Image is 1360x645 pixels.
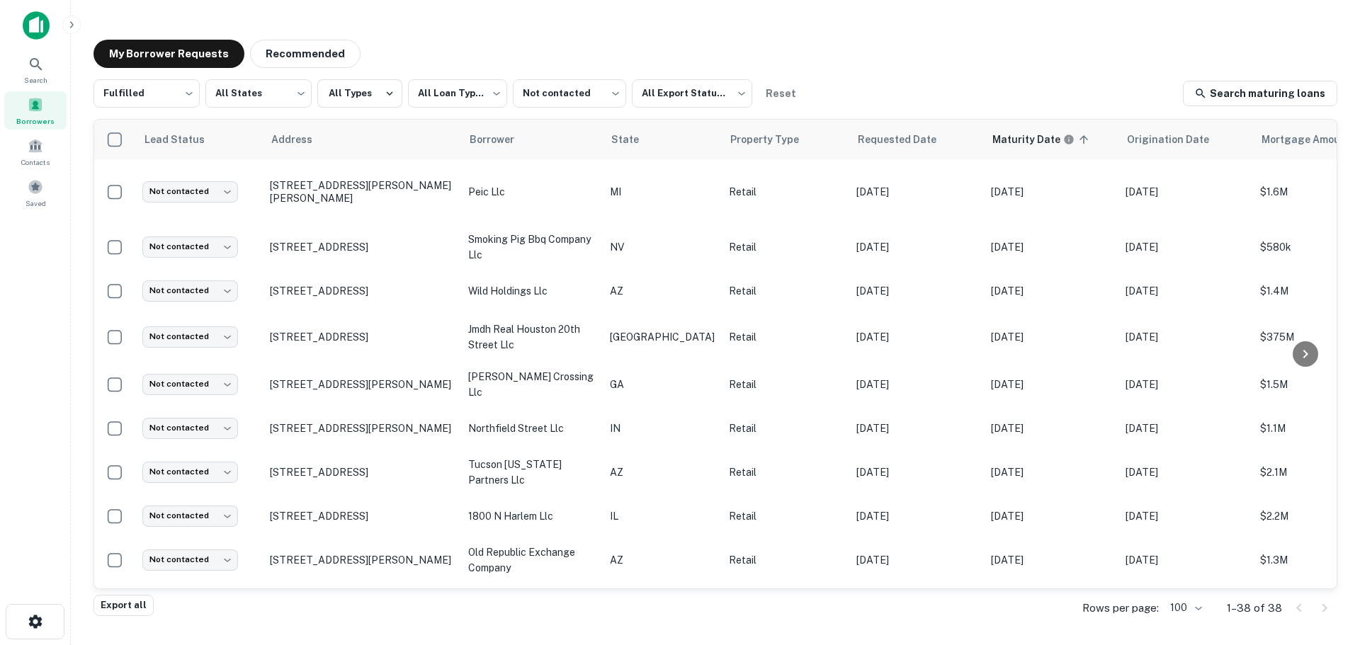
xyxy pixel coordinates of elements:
[758,79,803,108] button: Reset
[408,75,507,112] div: All Loan Types
[24,74,47,86] span: Search
[992,132,1060,147] h6: Maturity Date
[632,75,752,112] div: All Export Statuses
[991,283,1111,299] p: [DATE]
[270,378,454,391] p: [STREET_ADDRESS][PERSON_NAME]
[1126,552,1246,568] p: [DATE]
[729,329,842,345] p: Retail
[849,120,984,159] th: Requested Date
[317,79,402,108] button: All Types
[263,120,461,159] th: Address
[270,510,454,523] p: [STREET_ADDRESS]
[470,131,533,148] span: Borrower
[271,131,331,148] span: Address
[1126,184,1246,200] p: [DATE]
[729,552,842,568] p: Retail
[93,595,154,616] button: Export all
[610,239,715,255] p: NV
[858,131,955,148] span: Requested Date
[468,184,596,200] p: peic llc
[610,508,715,524] p: IL
[991,329,1111,345] p: [DATE]
[270,285,454,297] p: [STREET_ADDRESS]
[1289,532,1360,600] iframe: Chat Widget
[270,466,454,479] p: [STREET_ADDRESS]
[142,462,238,482] div: Not contacted
[135,120,263,159] th: Lead Status
[991,421,1111,436] p: [DATE]
[856,329,977,345] p: [DATE]
[1126,239,1246,255] p: [DATE]
[270,331,454,343] p: [STREET_ADDRESS]
[856,464,977,480] p: [DATE]
[1127,131,1228,148] span: Origination Date
[729,421,842,436] p: Retail
[1126,464,1246,480] p: [DATE]
[270,422,454,435] p: [STREET_ADDRESS][PERSON_NAME]
[205,75,312,112] div: All States
[1126,377,1246,392] p: [DATE]
[729,239,842,255] p: Retail
[856,552,977,568] p: [DATE]
[1082,600,1159,617] p: Rows per page:
[142,326,238,347] div: Not contacted
[270,179,454,205] p: [STREET_ADDRESS][PERSON_NAME][PERSON_NAME]
[468,321,596,353] p: jmdh real houston 20th street llc
[21,156,50,168] span: Contacts
[142,418,238,438] div: Not contacted
[729,377,842,392] p: Retail
[468,232,596,263] p: smoking pig bbq company llc
[856,421,977,436] p: [DATE]
[468,508,596,524] p: 1800 n harlem llc
[468,369,596,400] p: [PERSON_NAME] crossing llc
[856,239,977,255] p: [DATE]
[1126,329,1246,345] p: [DATE]
[992,132,1075,147] div: Maturity dates displayed may be estimated. Please contact the lender for the most accurate maturi...
[610,184,715,200] p: MI
[1164,598,1204,618] div: 100
[730,131,817,148] span: Property Type
[1126,421,1246,436] p: [DATE]
[991,464,1111,480] p: [DATE]
[856,283,977,299] p: [DATE]
[992,132,1093,147] span: Maturity dates displayed may be estimated. Please contact the lender for the most accurate maturi...
[144,131,223,148] span: Lead Status
[984,120,1118,159] th: Maturity dates displayed may be estimated. Please contact the lender for the most accurate maturi...
[142,549,238,570] div: Not contacted
[1227,600,1282,617] p: 1–38 of 38
[610,283,715,299] p: AZ
[93,75,200,112] div: Fulfilled
[468,544,596,576] p: old republic exchange company
[856,184,977,200] p: [DATE]
[4,132,67,171] a: Contacts
[4,50,67,89] a: Search
[468,283,596,299] p: wild holdings llc
[610,552,715,568] p: AZ
[856,508,977,524] p: [DATE]
[1126,508,1246,524] p: [DATE]
[142,181,238,202] div: Not contacted
[1126,283,1246,299] p: [DATE]
[468,421,596,436] p: northfield street llc
[610,421,715,436] p: IN
[729,508,842,524] p: Retail
[461,120,603,159] th: Borrower
[603,120,722,159] th: State
[4,173,67,212] div: Saved
[1118,120,1253,159] th: Origination Date
[991,552,1111,568] p: [DATE]
[729,464,842,480] p: Retail
[991,377,1111,392] p: [DATE]
[23,11,50,40] img: capitalize-icon.png
[4,91,67,130] a: Borrowers
[16,115,55,127] span: Borrowers
[610,377,715,392] p: GA
[250,40,361,68] button: Recommended
[991,239,1111,255] p: [DATE]
[142,374,238,394] div: Not contacted
[610,464,715,480] p: AZ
